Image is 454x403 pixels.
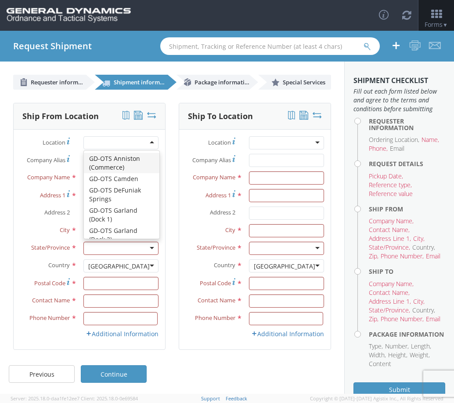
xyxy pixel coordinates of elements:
[369,288,410,297] li: Contact Name
[390,144,404,153] li: Email
[369,359,391,368] li: Content
[413,297,425,306] li: City
[13,75,86,90] a: Requester information
[369,217,414,225] li: Company Name
[192,156,231,164] span: Company Alias
[412,306,435,315] li: Country
[254,262,315,271] div: [GEOGRAPHIC_DATA]
[412,243,435,252] li: Country
[369,118,445,131] h4: Requester Information
[32,296,70,304] span: Contact Name
[369,252,378,261] li: Zip
[27,173,70,181] span: Company Name
[385,342,409,351] li: Number
[195,314,235,322] span: Phone Number
[201,395,220,402] a: Support
[88,262,150,271] div: [GEOGRAPHIC_DATA]
[388,351,407,359] li: Height
[369,331,445,338] h4: Package Information
[210,208,235,216] span: Address 2
[31,78,93,86] span: Requester information
[443,21,448,29] span: ▼
[353,87,445,113] span: Fill out each form listed below and agree to the terms and conditions before submitting
[369,342,383,351] li: Type
[13,41,92,51] h4: Request Shipment
[43,138,65,146] span: Location
[40,191,65,199] span: Address 1
[225,226,235,234] span: City
[369,306,410,315] li: State/Province
[425,20,448,29] span: Forms
[114,78,174,86] span: Shipment information
[195,78,252,86] span: Package information
[7,8,131,23] img: gd-ots-0c3321f2eb4c994f95cb.png
[84,153,159,173] div: GD-OTS Anniston (Commerce)
[410,351,430,359] li: Weight
[258,75,331,90] a: Special Services
[226,395,247,402] a: Feedback
[208,138,231,146] span: Location
[369,135,419,144] li: Ordering Location
[29,314,70,322] span: Phone Number
[369,206,445,212] h4: Ship From
[84,185,159,205] div: GD-OTS DeFuniak Springs
[369,144,388,153] li: Phone
[95,75,168,90] a: Shipment information
[198,296,235,304] span: Contact Name
[426,315,440,323] li: Email
[381,315,424,323] li: Phone Number
[353,77,445,85] h3: Shipment Checklist
[27,156,65,164] span: Company Alias
[177,75,249,90] a: Package information
[369,160,445,167] h4: Request Details
[31,243,70,251] span: State/Province
[81,365,147,383] a: Continue
[369,297,411,306] li: Address Line 1
[369,181,412,189] li: Reference type
[310,395,443,402] span: Copyright © [DATE]-[DATE] Agistix Inc., All Rights Reserved
[251,330,324,338] a: Additional Information
[369,268,445,275] h4: Ship To
[11,395,79,402] span: Server: 2025.18.0-daa1fe12ee7
[22,112,99,121] h3: Ship From Location
[84,173,159,185] div: GD-OTS Camden
[205,191,231,199] span: Address 1
[197,243,235,251] span: State/Province
[44,208,70,216] span: Address 2
[9,365,75,383] a: Previous
[413,234,425,243] li: City
[381,252,424,261] li: Phone Number
[84,205,159,225] div: GD-OTS Garland (Dock 1)
[188,112,253,121] h3: Ship To Location
[369,280,414,288] li: Company Name
[369,225,410,234] li: Contact Name
[422,135,439,144] li: Name
[34,279,65,287] span: Postal Code
[369,189,413,198] li: Reference value
[369,315,378,323] li: Zip
[369,351,386,359] li: Width
[426,252,440,261] li: Email
[84,225,159,245] div: GD-OTS Garland (Dock 2)
[193,173,235,181] span: Company Name
[81,395,138,402] span: Client: 2025.18.0-0e69584
[86,330,159,338] a: Additional Information
[48,261,70,269] span: Country
[411,342,431,351] li: Length
[369,234,411,243] li: Address Line 1
[283,78,325,86] span: Special Services
[353,382,445,397] button: Submit
[369,172,403,181] li: Pickup Date
[60,226,70,234] span: City
[160,37,380,55] input: Shipment, Tracking or Reference Number (at least 4 chars)
[214,261,235,269] span: Country
[369,243,410,252] li: State/Province
[200,279,231,287] span: Postal Code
